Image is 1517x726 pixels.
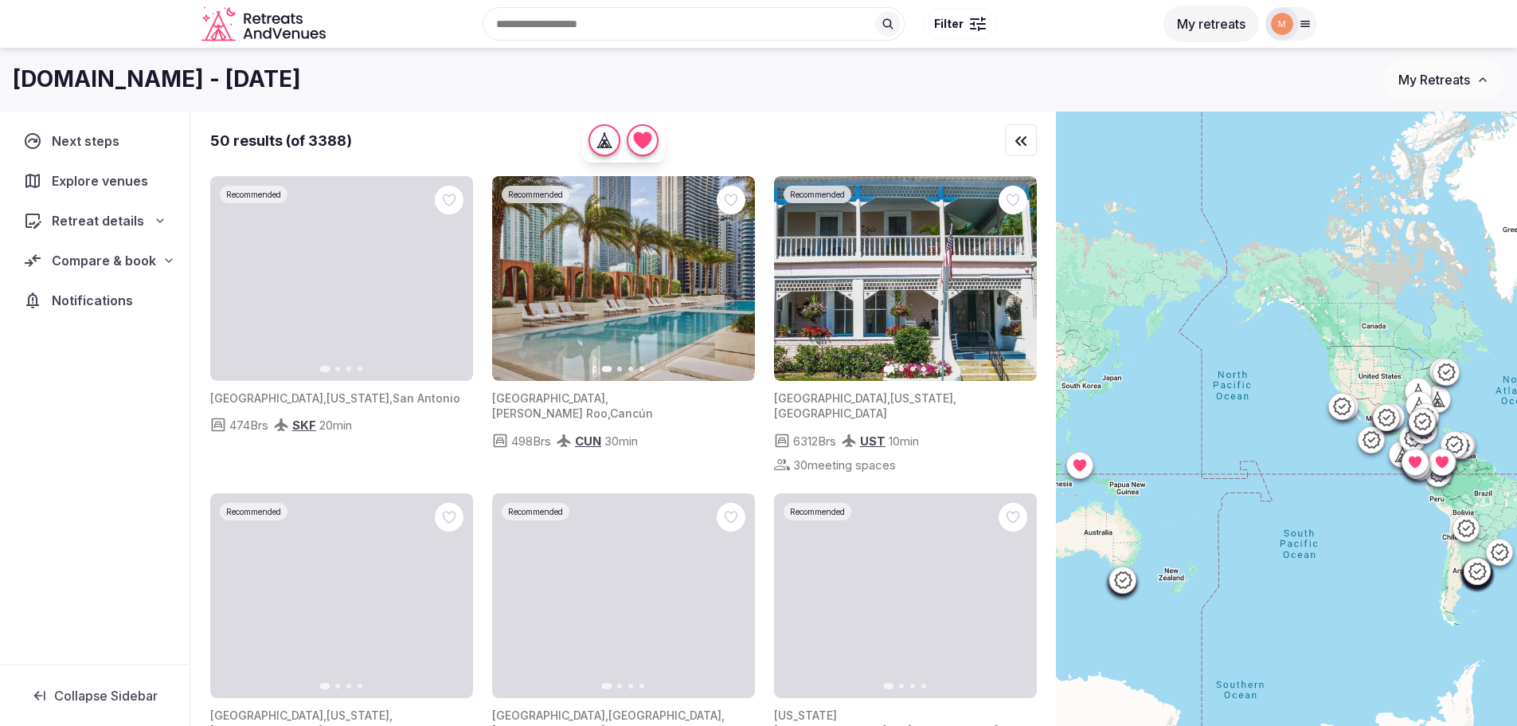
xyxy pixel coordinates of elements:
[605,708,608,722] span: ,
[54,688,158,704] span: Collapse Sidebar
[389,708,393,722] span: ,
[774,493,1037,698] img: Featured image for venue
[52,211,144,230] span: Retreat details
[13,64,301,95] h1: [DOMAIN_NAME] - [DATE]
[1383,60,1504,100] button: My Retreats
[774,176,1037,381] img: Featured image for venue
[604,433,638,449] span: 30 min
[492,391,605,405] span: [GEOGRAPHIC_DATA]
[346,367,351,371] button: Go to slide 3
[887,391,890,405] span: ,
[924,9,996,39] button: Filter
[210,131,352,151] div: 50 results (of 3388)
[52,251,156,270] span: Compare & book
[358,684,362,689] button: Go to slide 4
[220,186,287,203] div: Recommended
[358,367,362,371] button: Go to slide 4
[13,164,177,198] a: Explore venues
[226,506,281,517] span: Recommended
[602,683,612,689] button: Go to slide 1
[502,186,569,203] div: Recommended
[210,493,473,698] img: Featured image for venue
[910,367,915,371] button: Go to slide 3
[790,506,845,517] span: Recommended
[323,391,326,405] span: ,
[899,367,904,371] button: Go to slide 2
[511,433,551,449] span: 498 Brs
[608,406,610,420] span: ,
[320,366,330,372] button: Go to slide 1
[639,367,644,371] button: Go to slide 4
[492,176,755,381] img: Featured image for venue
[52,291,139,310] span: Notifications
[790,189,845,200] span: Recommended
[52,131,126,151] span: Next steps
[201,6,329,42] a: Visit the homepage
[628,367,633,371] button: Go to slide 3
[389,391,393,405] span: ,
[335,367,340,371] button: Go to slide 2
[774,391,887,405] span: [GEOGRAPHIC_DATA]
[1163,16,1259,32] a: My retreats
[934,16,964,32] span: Filter
[502,503,569,520] div: Recommended
[610,406,653,420] span: Cancún
[608,708,721,722] span: [GEOGRAPHIC_DATA]
[229,417,268,434] span: 474 Brs
[617,367,622,371] button: Go to slide 2
[13,678,177,713] button: Collapse Sidebar
[921,367,926,371] button: Go to slide 4
[492,708,605,722] span: [GEOGRAPHIC_DATA]
[319,417,352,434] span: 20 min
[52,171,154,190] span: Explore venues
[639,684,644,689] button: Go to slide 4
[721,708,725,722] span: ,
[784,186,851,203] div: Recommended
[628,684,633,689] button: Go to slide 3
[784,503,851,520] div: Recommended
[890,391,953,405] span: [US_STATE]
[860,434,886,449] span: UST
[774,406,887,420] span: [GEOGRAPHIC_DATA]
[889,433,919,449] span: 10 min
[210,176,473,381] img: Featured image for venue
[226,189,281,200] span: Recommended
[201,6,329,42] svg: Retreats and Venues company logo
[220,503,287,520] div: Recommended
[508,506,563,517] span: Recommended
[921,684,926,689] button: Go to slide 4
[884,683,894,689] button: Go to slide 1
[346,684,351,689] button: Go to slide 3
[320,683,330,689] button: Go to slide 1
[210,391,323,405] span: [GEOGRAPHIC_DATA]
[793,457,896,473] span: 30 meeting spaces
[617,684,622,689] button: Go to slide 2
[508,189,563,200] span: Recommended
[323,708,326,722] span: ,
[910,684,915,689] button: Go to slide 3
[1271,13,1293,35] img: moveinside.it
[13,124,177,158] a: Next steps
[210,708,323,722] span: [GEOGRAPHIC_DATA]
[602,366,612,372] button: Go to slide 1
[884,366,894,372] button: Go to slide 1
[605,391,608,405] span: ,
[1398,72,1470,88] span: My Retreats
[953,391,956,405] span: ,
[326,708,389,722] span: [US_STATE]
[13,284,177,317] a: Notifications
[899,684,904,689] button: Go to slide 2
[1163,6,1259,42] button: My retreats
[793,433,836,449] span: 6312 Brs
[492,493,755,698] img: Featured image for venue
[292,418,316,433] span: SKF
[393,391,460,405] span: San Antonio
[492,406,608,420] span: [PERSON_NAME] Roo
[335,684,340,689] button: Go to slide 2
[326,391,389,405] span: [US_STATE]
[575,434,601,449] span: CUN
